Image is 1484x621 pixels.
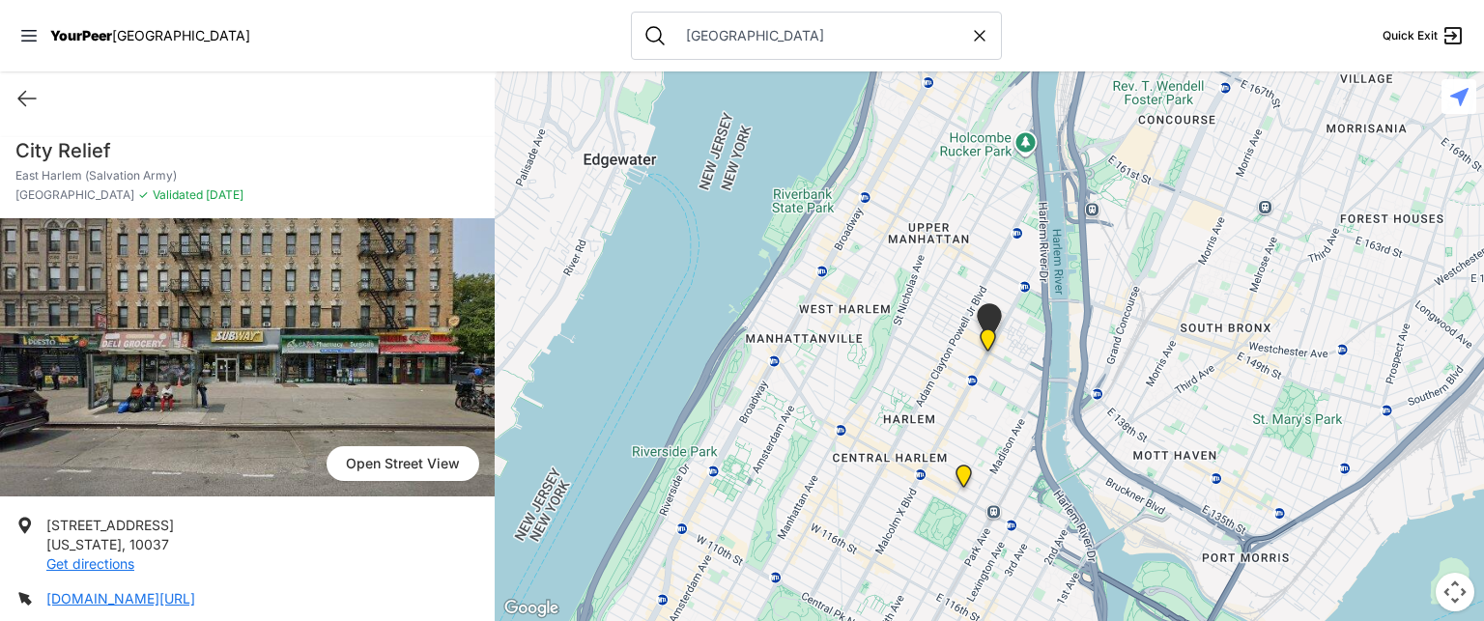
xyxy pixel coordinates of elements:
a: Quick Exit [1383,24,1465,47]
span: [US_STATE] [46,536,122,552]
span: YourPeer [50,27,112,43]
button: Map camera controls [1436,573,1474,611]
a: Open this area in Google Maps (opens a new window) [499,596,563,621]
span: Quick Exit [1383,28,1438,43]
span: [GEOGRAPHIC_DATA] [112,27,250,43]
span: [DATE] [203,187,243,202]
img: Google [499,596,563,621]
span: Open Street View [327,446,479,481]
div: East Harlem [952,465,976,495]
input: Search [674,26,970,45]
div: East Harlem (Salvation Army) [973,303,1006,347]
span: , [122,536,126,552]
span: [GEOGRAPHIC_DATA] [15,187,134,203]
span: Validated [153,187,203,202]
a: [DOMAIN_NAME][URL] [46,590,195,607]
span: [STREET_ADDRESS] [46,517,174,533]
a: YourPeer[GEOGRAPHIC_DATA] [50,30,250,42]
span: 10037 [129,536,169,552]
div: Outside East Harlem Salvation Army [976,328,1000,359]
span: ✓ [138,187,149,203]
p: East Harlem (Salvation Army) [15,168,479,183]
a: Get directions [46,555,134,572]
h1: City Relief [15,137,479,164]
